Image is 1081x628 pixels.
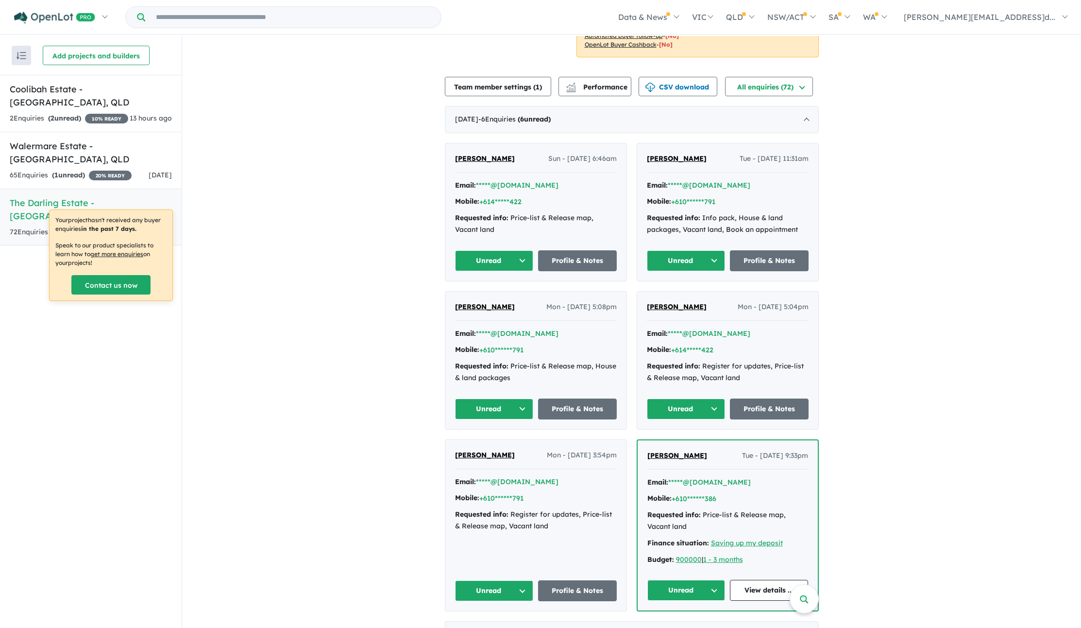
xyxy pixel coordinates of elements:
img: bar-chart.svg [566,86,576,92]
strong: Email: [455,477,476,486]
span: Sun - [DATE] 6:46am [548,153,617,165]
span: 10 % READY [85,114,128,123]
strong: Mobile: [455,345,479,354]
div: Register for updates, Price-list & Release map, Vacant land [647,361,809,384]
button: Unread [647,399,726,419]
div: 2 Enquir ies [10,113,128,124]
span: [PERSON_NAME] [647,302,707,311]
span: - 6 Enquir ies [478,115,551,123]
h5: The Darling Estate - [GEOGRAPHIC_DATA] , QLD [10,196,172,223]
div: 65 Enquir ies [10,170,132,181]
span: 2 [51,114,54,122]
strong: Requested info: [455,510,508,519]
button: Unread [647,250,726,271]
a: [PERSON_NAME] [455,450,515,461]
span: Mon - [DATE] 5:08pm [546,301,617,313]
span: 1 [536,83,540,91]
strong: Email: [455,329,476,338]
span: [PERSON_NAME] [647,154,707,163]
button: Unread [647,580,726,601]
button: Team member settings (1) [445,77,551,96]
strong: Budget: [647,555,674,564]
p: Speak to our product specialists to learn how to on your projects ! [55,241,167,267]
img: Openlot PRO Logo White [14,12,95,24]
a: [PERSON_NAME] [455,153,515,165]
strong: ( unread) [52,171,85,179]
strong: Requested info: [647,213,700,222]
button: Performance [558,77,631,96]
h5: Coolibah Estate - [GEOGRAPHIC_DATA] , QLD [10,83,172,109]
span: Tue - [DATE] 9:33pm [742,450,808,462]
a: Contact us now [71,275,151,295]
button: All enquiries (72) [725,77,813,96]
a: Saving up my deposit [711,539,783,547]
input: Try estate name, suburb, builder or developer [147,7,439,28]
div: Info pack, House & land packages, Vacant land, Book an appointment [647,212,809,236]
img: download icon [645,83,655,92]
a: [PERSON_NAME] [647,450,707,462]
strong: Requested info: [647,362,700,370]
span: [PERSON_NAME] [647,451,707,460]
a: Profile & Notes [538,250,617,271]
div: 72 Enquir ies [10,227,133,238]
button: CSV download [639,77,717,96]
u: Automated buyer follow-up [585,32,663,39]
span: [No] [659,41,673,48]
span: [DATE] [149,171,172,179]
h5: Walermare Estate - [GEOGRAPHIC_DATA] , QLD [10,140,172,166]
strong: Mobile: [455,493,479,502]
span: Tue - [DATE] 11:31am [740,153,809,165]
u: get more enquiries [90,250,143,258]
span: [PERSON_NAME] [455,154,515,163]
strong: Email: [647,478,668,487]
strong: Email: [455,181,476,190]
strong: Email: [647,181,668,190]
p: Your project hasn't received any buyer enquiries [55,216,167,233]
div: Price-list & Release map, Vacant land [455,212,617,236]
strong: Finance situation: [647,539,709,547]
div: Price-list & Release map, House & land packages [455,361,617,384]
span: [PERSON_NAME] [455,451,515,459]
b: in the past 7 days. [81,225,136,232]
a: [PERSON_NAME] [647,153,707,165]
img: line-chart.svg [566,83,575,88]
img: sort.svg [17,52,26,59]
strong: Mobile: [455,197,479,206]
strong: ( unread) [518,115,551,123]
button: Unread [455,399,534,419]
u: OpenLot Buyer Cashback [585,41,657,48]
span: [PERSON_NAME] [455,302,515,311]
span: Mon - [DATE] 5:04pm [738,301,809,313]
strong: ( unread) [48,114,81,122]
div: Price-list & Release map, Vacant land [647,509,808,533]
button: Add projects and builders [43,46,150,65]
strong: Mobile: [647,345,671,354]
span: [No] [665,32,679,39]
span: Mon - [DATE] 3:54pm [547,450,617,461]
a: 1 - 3 months [703,555,743,564]
span: Performance [568,83,627,91]
a: [PERSON_NAME] [455,301,515,313]
strong: Email: [647,329,668,338]
a: View details ... [730,580,808,601]
button: Unread [455,580,534,601]
span: 1 [54,171,58,179]
strong: Requested info: [455,213,508,222]
strong: Requested info: [647,510,701,519]
span: 20 % READY [89,171,132,180]
strong: Requested info: [455,362,508,370]
a: Profile & Notes [730,250,809,271]
a: [PERSON_NAME] [647,301,707,313]
div: | [647,554,808,566]
span: 6 [520,115,524,123]
span: [PERSON_NAME][EMAIL_ADDRESS]d... [904,12,1055,22]
div: Register for updates, Price-list & Release map, Vacant land [455,509,617,532]
a: Profile & Notes [730,399,809,419]
div: [DATE] [445,106,819,133]
a: 900000 [676,555,702,564]
a: Profile & Notes [538,580,617,601]
a: Profile & Notes [538,399,617,419]
span: 13 hours ago [130,114,172,122]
